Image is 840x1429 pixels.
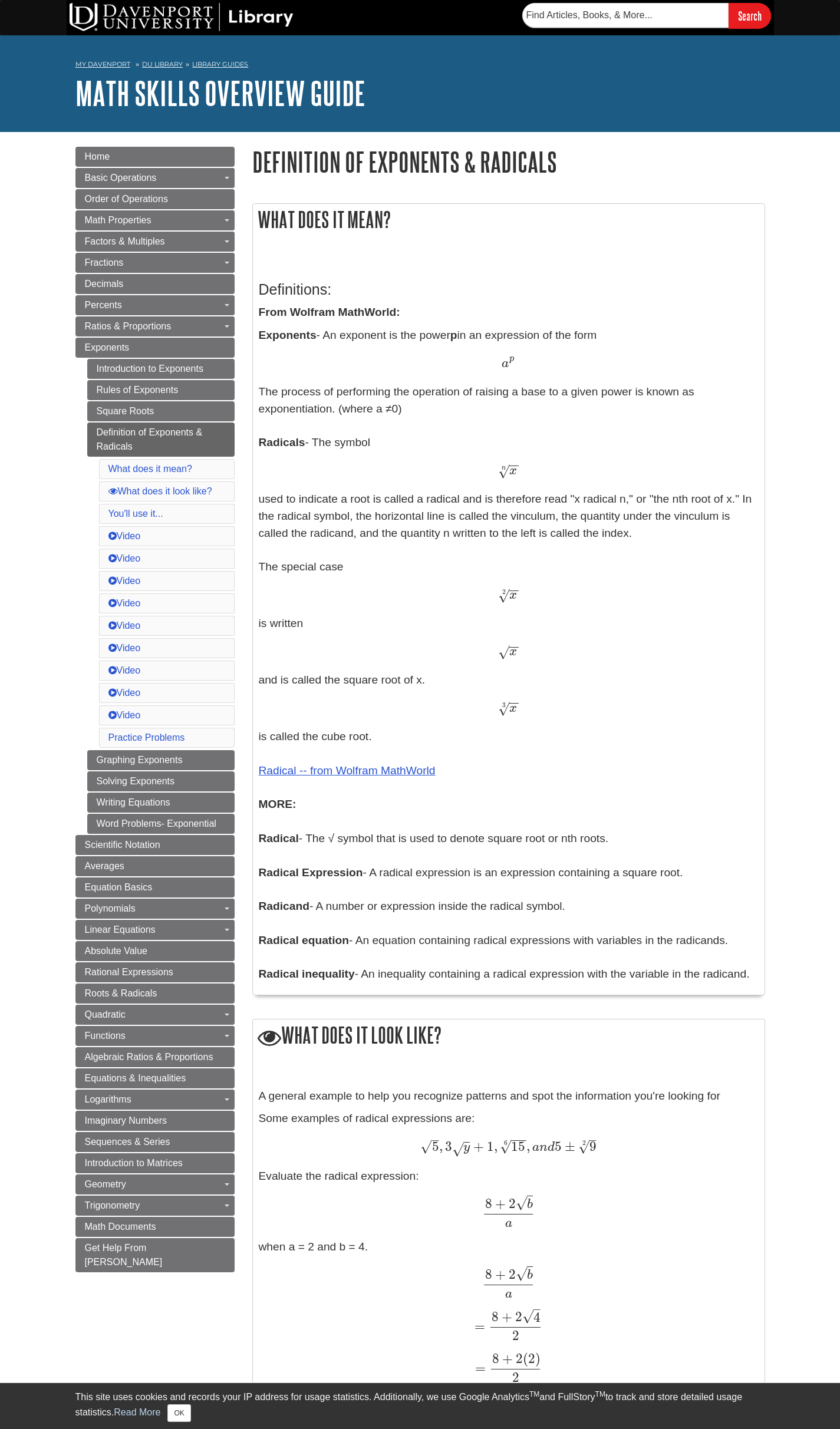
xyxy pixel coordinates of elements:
[502,588,506,596] span: 2
[498,588,509,603] span: √
[578,1138,589,1154] span: √
[87,814,235,834] a: Word Problems- Exponential
[535,1351,541,1367] span: )
[85,1116,167,1126] span: Imaginary Numbers
[85,236,165,246] span: Factors & Multiples
[475,1318,485,1334] span: =
[420,1138,431,1154] span: √
[75,1111,235,1131] a: Imaginary Numbers
[85,1073,186,1083] span: Equations & Inequalities
[85,194,168,204] span: Order of Operations
[539,1141,548,1154] span: n
[75,274,235,294] a: Decimals
[259,934,350,946] b: Radical equation
[75,210,235,230] a: Math Properties
[75,1026,235,1046] a: Functions
[492,1196,506,1212] span: +
[463,1141,470,1154] span: y
[516,1195,527,1211] span: √
[509,354,514,364] span: p
[485,1196,492,1212] span: 8
[85,1200,140,1210] span: Trigonometry
[75,1090,235,1110] a: Logarithms
[595,1390,605,1398] sup: TM
[529,1390,539,1398] sup: TM
[253,204,765,235] h2: What does it mean?
[522,3,771,28] form: Searches DU Library's articles, books, and more
[470,1138,484,1154] span: +
[108,576,141,586] a: Video
[108,464,192,474] a: What does it mean?
[75,57,765,75] nav: breadcrumb
[432,1132,439,1148] span: –
[492,1266,506,1282] span: +
[511,1138,525,1154] span: 15
[506,1266,516,1282] span: 2
[114,1407,160,1417] a: Read More
[259,327,759,983] p: - An exponent is the power in an expression of the form The process of performing the operation o...
[253,1019,765,1053] h2: What does it look like?
[87,380,235,400] a: Rules of Exponents
[259,1088,759,1105] p: A general example to help you recognize patterns and spot the information you're looking for
[259,306,400,318] strong: From Wolfram MathWorld:
[85,882,153,892] span: Equation Basics
[494,1138,498,1154] span: ,
[167,1404,190,1422] button: Close
[512,1369,519,1385] span: 2
[75,75,365,111] a: Math Skills Overview Guide
[505,1217,512,1230] span: a
[85,1009,126,1019] span: Quadratic
[108,509,163,519] a: You'll use it...
[512,1309,522,1325] span: 2
[506,1196,516,1212] span: 2
[509,589,517,602] span: x
[589,1138,597,1154] span: 9
[500,1138,511,1154] span: √
[87,359,235,379] a: Introduction to Exponents
[85,1158,183,1168] span: Introduction to Matrices
[85,342,130,352] span: Exponents
[516,1266,527,1282] span: √
[512,1328,519,1344] span: 2
[526,1138,530,1154] span: ,
[484,1138,494,1154] span: 1
[259,900,309,912] b: Radicand
[259,764,436,777] a: Radical -- from Wolfram MathWorld
[75,984,235,1004] a: Roots & Radicals
[75,1238,235,1272] a: Get Help From [PERSON_NAME]
[108,643,141,653] a: Video
[75,941,235,961] a: Absolute Value
[75,920,235,940] a: Linear Equations
[527,1269,533,1282] span: b
[108,553,141,563] a: Video
[75,1174,235,1194] a: Geometry
[85,1094,131,1104] span: Logarithms
[75,147,235,1272] div: Guide Page Menu
[85,946,147,956] span: Absolute Value
[87,423,235,457] a: Definition of Exponents & Radicals
[75,295,235,315] a: Percents
[259,281,759,298] h3: Definitions:
[527,1198,533,1211] span: b
[85,861,124,871] span: Averages
[85,173,157,183] span: Basic Operations
[75,1217,235,1237] a: Math Documents
[75,232,235,252] a: Factors & Multiples
[75,168,235,188] a: Basic Operations
[85,967,173,977] span: Rational Expressions
[108,688,141,698] a: Video
[504,1139,508,1147] span: 6
[589,1132,597,1148] span: –
[499,1309,512,1325] span: +
[75,1005,235,1025] a: Quadratic
[85,1031,126,1041] span: Functions
[87,793,235,813] a: Writing Equations
[85,151,110,161] span: Home
[502,701,506,709] span: 3
[85,1179,126,1189] span: Geometry
[87,771,235,791] a: Solving Exponents
[509,702,517,715] span: x
[522,1309,533,1325] span: √
[75,1153,235,1173] a: Introduction to Matrices
[505,1288,512,1301] span: a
